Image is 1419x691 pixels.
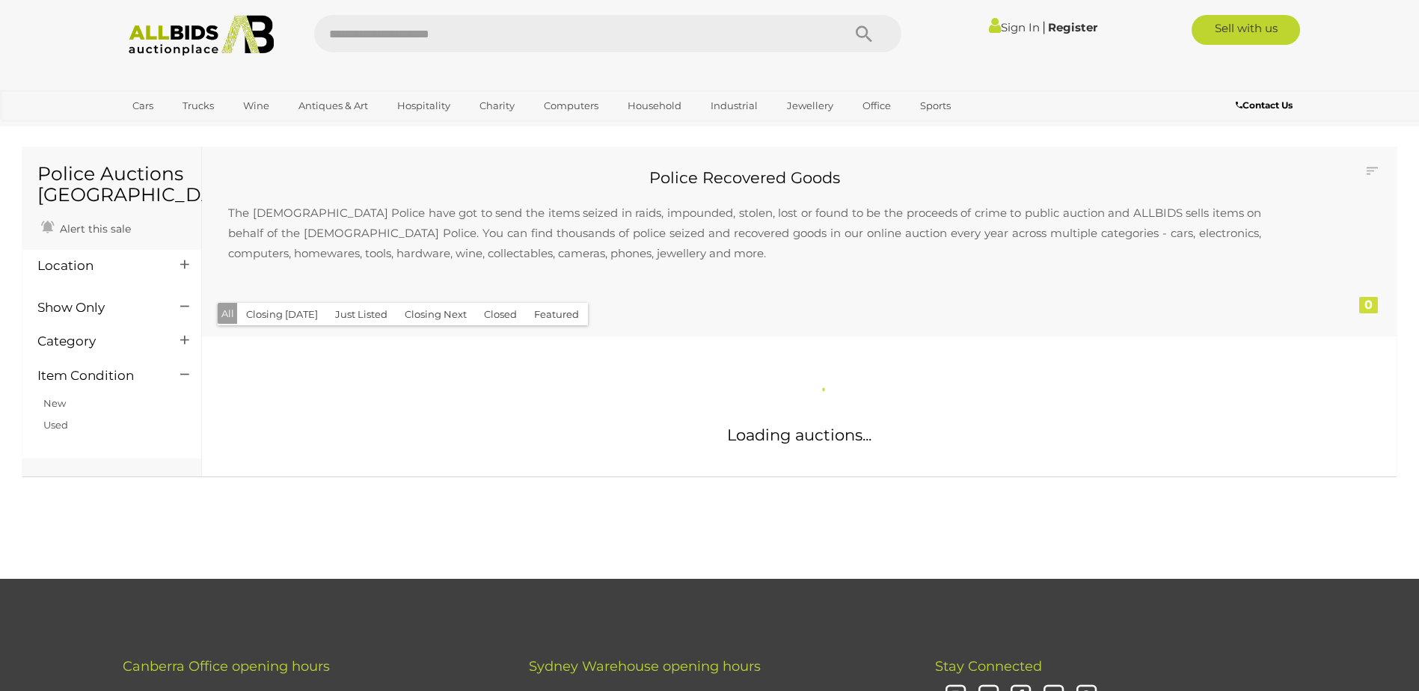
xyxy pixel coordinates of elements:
[213,169,1276,186] h2: Police Recovered Goods
[56,222,131,236] span: Alert this sale
[1359,297,1378,313] div: 0
[123,93,163,118] a: Cars
[233,93,279,118] a: Wine
[529,658,761,675] span: Sydney Warehouse opening hours
[37,369,158,383] h4: Item Condition
[935,658,1042,675] span: Stay Connected
[853,93,901,118] a: Office
[326,303,396,326] button: Just Listed
[37,334,158,348] h4: Category
[618,93,691,118] a: Household
[1048,20,1097,34] a: Register
[43,419,68,431] a: Used
[1236,99,1293,111] b: Contact Us
[910,93,960,118] a: Sports
[37,259,158,273] h4: Location
[989,20,1040,34] a: Sign In
[1192,15,1300,45] a: Sell with us
[37,164,186,205] h1: Police Auctions [GEOGRAPHIC_DATA]
[289,93,378,118] a: Antiques & Art
[727,426,871,444] span: Loading auctions...
[475,303,526,326] button: Closed
[37,301,158,315] h4: Show Only
[701,93,767,118] a: Industrial
[43,397,66,409] a: New
[396,303,476,326] button: Closing Next
[827,15,901,52] button: Search
[387,93,460,118] a: Hospitality
[213,188,1276,278] p: The [DEMOGRAPHIC_DATA] Police have got to send the items seized in raids, impounded, stolen, lost...
[470,93,524,118] a: Charity
[123,658,330,675] span: Canberra Office opening hours
[237,303,327,326] button: Closing [DATE]
[1236,97,1296,114] a: Contact Us
[173,93,224,118] a: Trucks
[37,216,135,239] a: Alert this sale
[525,303,588,326] button: Featured
[1042,19,1046,35] span: |
[777,93,843,118] a: Jewellery
[218,303,238,325] button: All
[534,93,608,118] a: Computers
[123,118,248,143] a: [GEOGRAPHIC_DATA]
[120,15,283,56] img: Allbids.com.au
